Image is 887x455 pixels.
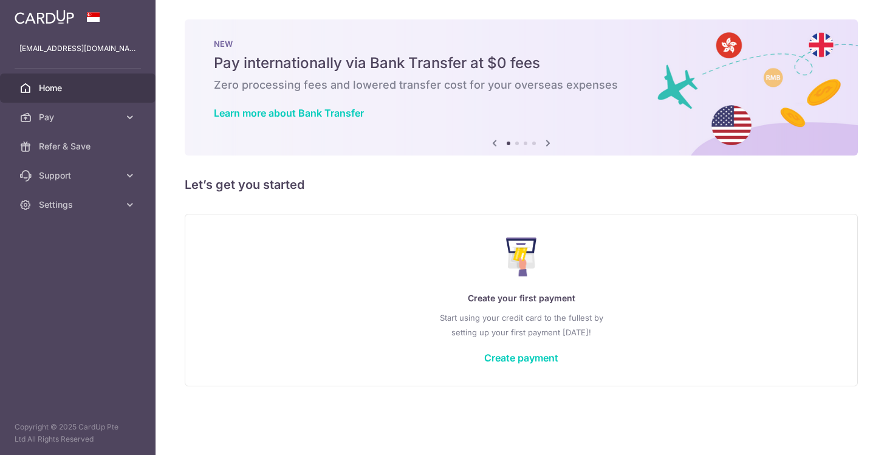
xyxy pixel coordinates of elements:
[39,82,119,94] span: Home
[185,175,858,194] h5: Let’s get you started
[39,111,119,123] span: Pay
[39,140,119,152] span: Refer & Save
[39,199,119,211] span: Settings
[214,53,829,73] h5: Pay internationally via Bank Transfer at $0 fees
[19,43,136,55] p: [EMAIL_ADDRESS][DOMAIN_NAME]
[214,107,364,119] a: Learn more about Bank Transfer
[214,39,829,49] p: NEW
[15,10,74,24] img: CardUp
[214,78,829,92] h6: Zero processing fees and lowered transfer cost for your overseas expenses
[210,291,833,306] p: Create your first payment
[185,19,858,156] img: Bank transfer banner
[39,169,119,182] span: Support
[484,352,558,364] a: Create payment
[506,238,537,276] img: Make Payment
[210,310,833,340] p: Start using your credit card to the fullest by setting up your first payment [DATE]!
